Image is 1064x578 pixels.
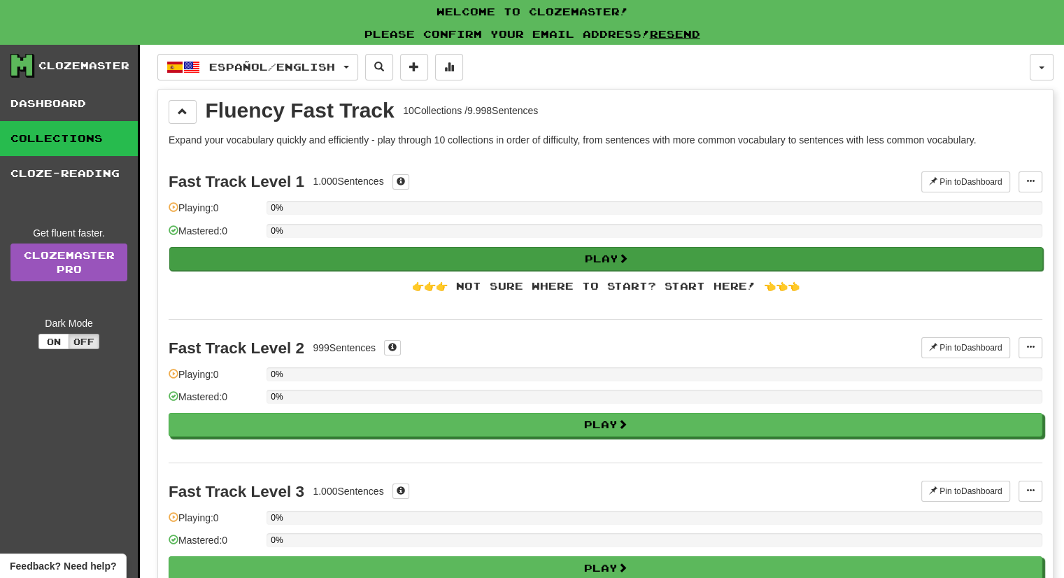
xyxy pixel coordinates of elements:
div: Get fluent faster. [10,226,127,240]
a: Resend [650,28,700,40]
div: Playing: 0 [169,511,260,534]
button: Pin toDashboard [921,171,1010,192]
div: 10 Collections / 9.998 Sentences [403,104,538,118]
p: Expand your vocabulary quickly and efficiently - play through 10 collections in order of difficul... [169,133,1042,147]
div: Mastered: 0 [169,390,260,413]
button: Español/English [157,54,358,80]
button: Play [169,247,1043,271]
div: Playing: 0 [169,367,260,390]
div: Fast Track Level 2 [169,339,304,357]
div: Fluency Fast Track [206,100,395,121]
button: Off [69,334,99,349]
div: Mastered: 0 [169,224,260,247]
div: Fast Track Level 3 [169,483,304,500]
div: Dark Mode [10,316,127,330]
span: Español / English [209,61,335,73]
button: Play [169,413,1042,437]
span: Open feedback widget [10,559,116,573]
div: Playing: 0 [169,201,260,224]
div: Fast Track Level 1 [169,173,304,190]
button: Pin toDashboard [921,481,1010,502]
button: More stats [435,54,463,80]
div: 1.000 Sentences [313,484,383,498]
div: Clozemaster [38,59,129,73]
div: 1.000 Sentences [313,174,383,188]
a: ClozemasterPro [10,244,127,281]
button: Add sentence to collection [400,54,428,80]
button: Search sentences [365,54,393,80]
div: 👉👉👉 Not sure where to start? Start here! 👈👈👈 [169,279,1042,293]
div: 999 Sentences [313,341,376,355]
button: On [38,334,69,349]
button: Pin toDashboard [921,337,1010,358]
div: Mastered: 0 [169,533,260,556]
